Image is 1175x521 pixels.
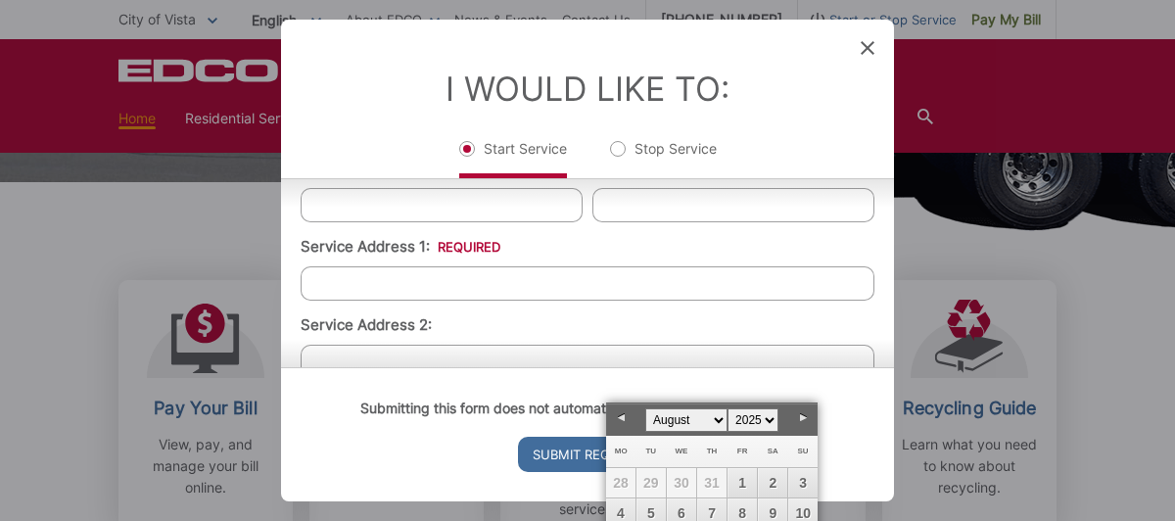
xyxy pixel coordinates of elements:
a: 3 [788,468,818,497]
span: Wednesday [675,447,687,455]
label: Stop Service [610,139,717,178]
label: Start Service [459,139,567,178]
span: Friday [737,447,748,455]
a: 1 [728,468,757,497]
span: Monday [615,447,628,455]
span: 31 [697,468,727,497]
span: 28 [606,468,635,497]
span: Sunday [797,447,808,455]
a: Prev [606,403,635,433]
label: I Would Like To: [446,69,729,109]
input: Submit Request [518,437,658,472]
a: 2 [758,468,787,497]
span: 29 [636,468,666,497]
label: Service Address 1: [301,238,500,256]
span: Saturday [768,447,778,455]
a: Next [788,403,818,433]
span: 30 [667,468,696,497]
span: Tuesday [645,447,656,455]
strong: Submitting this form does not automatically start the service requested [360,400,816,416]
select: Select year [728,408,778,432]
select: Select month [645,408,728,432]
label: Service Address 2: [301,316,432,334]
span: Thursday [707,447,718,455]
